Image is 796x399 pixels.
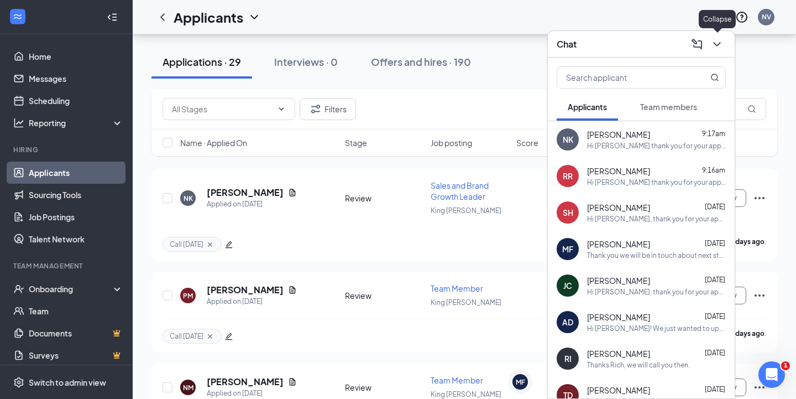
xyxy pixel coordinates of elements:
[516,377,525,387] div: MF
[345,382,424,393] div: Review
[730,237,764,246] b: 8 days ago
[431,298,501,307] span: King [PERSON_NAME]
[288,377,297,386] svg: Document
[29,228,123,250] a: Talent Network
[781,361,790,370] span: 1
[309,102,322,116] svg: Filter
[180,137,247,148] span: Name · Applied On
[587,385,650,396] span: [PERSON_NAME]
[29,344,123,366] a: SurveysCrown
[705,385,725,393] span: [DATE]
[183,291,193,300] div: PM
[206,332,214,341] svg: Cross
[587,129,650,140] span: [PERSON_NAME]
[29,90,123,112] a: Scheduling
[557,67,688,88] input: Search applicant
[431,390,501,398] span: King [PERSON_NAME]
[207,388,297,399] div: Applied on [DATE]
[562,243,573,255] div: MF
[431,375,483,385] span: Team Member
[29,283,114,294] div: Onboarding
[248,11,261,24] svg: ChevronDown
[753,289,766,302] svg: Ellipses
[710,38,724,51] svg: ChevronDown
[170,240,203,249] span: Call [DATE]
[174,8,243,27] h1: Applicants
[29,68,123,90] a: Messages
[563,280,572,291] div: JC
[562,317,573,328] div: AD
[225,241,233,248] span: edit
[371,55,471,69] div: Offers and hires · 190
[708,35,726,53] button: ChevronDown
[753,381,766,394] svg: Ellipses
[563,134,573,145] div: NK
[587,287,726,297] div: Hi [PERSON_NAME], thank you for your application! We would love to set up an initial phone call w...
[587,202,650,213] span: [PERSON_NAME]
[207,376,284,388] h5: [PERSON_NAME]
[705,203,725,211] span: [DATE]
[13,261,121,271] div: Team Management
[13,377,24,388] svg: Settings
[587,214,726,224] div: Hi [PERSON_NAME], thank you for your application at Chickfila King [PERSON_NAME]. Are you availab...
[277,105,286,113] svg: ChevronDown
[183,383,193,392] div: NM
[207,284,284,296] h5: [PERSON_NAME]
[705,349,725,357] span: [DATE]
[753,191,766,205] svg: Ellipses
[225,333,233,340] span: edit
[431,180,489,201] span: Sales and Brand Growth Leader
[705,312,725,320] span: [DATE]
[13,283,24,294] svg: UserCheck
[587,312,650,323] span: [PERSON_NAME]
[563,207,573,218] div: SH
[29,184,123,206] a: Sourcing Tools
[29,322,123,344] a: DocumentsCrown
[29,45,123,68] a: Home
[705,239,725,247] span: [DATE]
[29,206,123,228] a: Job Postings
[587,251,726,260] div: Thank you we will be in touch about next steps!
[758,361,785,388] iframe: Intercom live chat
[431,137,472,148] span: Job posting
[762,12,771,22] div: NV
[730,329,764,338] b: 8 days ago
[516,137,538,148] span: Score
[345,137,367,148] span: Stage
[345,193,424,204] div: Review
[690,38,704,51] svg: ComposeMessage
[557,38,577,50] h3: Chat
[702,166,725,174] span: 9:16am
[568,102,607,112] span: Applicants
[705,276,725,284] span: [DATE]
[587,178,726,187] div: Hi [PERSON_NAME] thank you for your application to Chickfila King [PERSON_NAME]! Do you have any ...
[12,11,23,22] svg: WorkstreamLogo
[288,188,297,197] svg: Document
[288,286,297,294] svg: Document
[587,360,690,370] div: Thanks Rich, we will call you then.
[345,290,424,301] div: Review
[274,55,338,69] div: Interviews · 0
[156,11,169,24] a: ChevronLeft
[587,141,726,151] div: Hi [PERSON_NAME] thank you for your application! Do you have any time to speak between 1:30-3:30 ...
[431,206,501,215] span: King [PERSON_NAME]
[29,377,106,388] div: Switch to admin view
[163,55,241,69] div: Applications · 29
[184,194,193,203] div: NK
[29,162,123,184] a: Applicants
[29,300,123,322] a: Team
[688,35,706,53] button: ComposeMessage
[710,73,719,82] svg: MagnifyingGlass
[207,186,284,199] h5: [PERSON_NAME]
[300,98,356,120] button: Filter Filters
[29,117,124,128] div: Reporting
[587,324,726,333] div: Hi [PERSON_NAME]! We just wanted to update you that we were able to get in touch with your refere...
[563,170,573,182] div: RR
[587,275,650,286] span: [PERSON_NAME]
[587,239,650,250] span: [PERSON_NAME]
[170,331,203,341] span: Call [DATE]
[702,129,725,138] span: 9:17am
[431,283,483,293] span: Team Member
[564,353,572,364] div: RI
[735,11,748,24] svg: QuestionInfo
